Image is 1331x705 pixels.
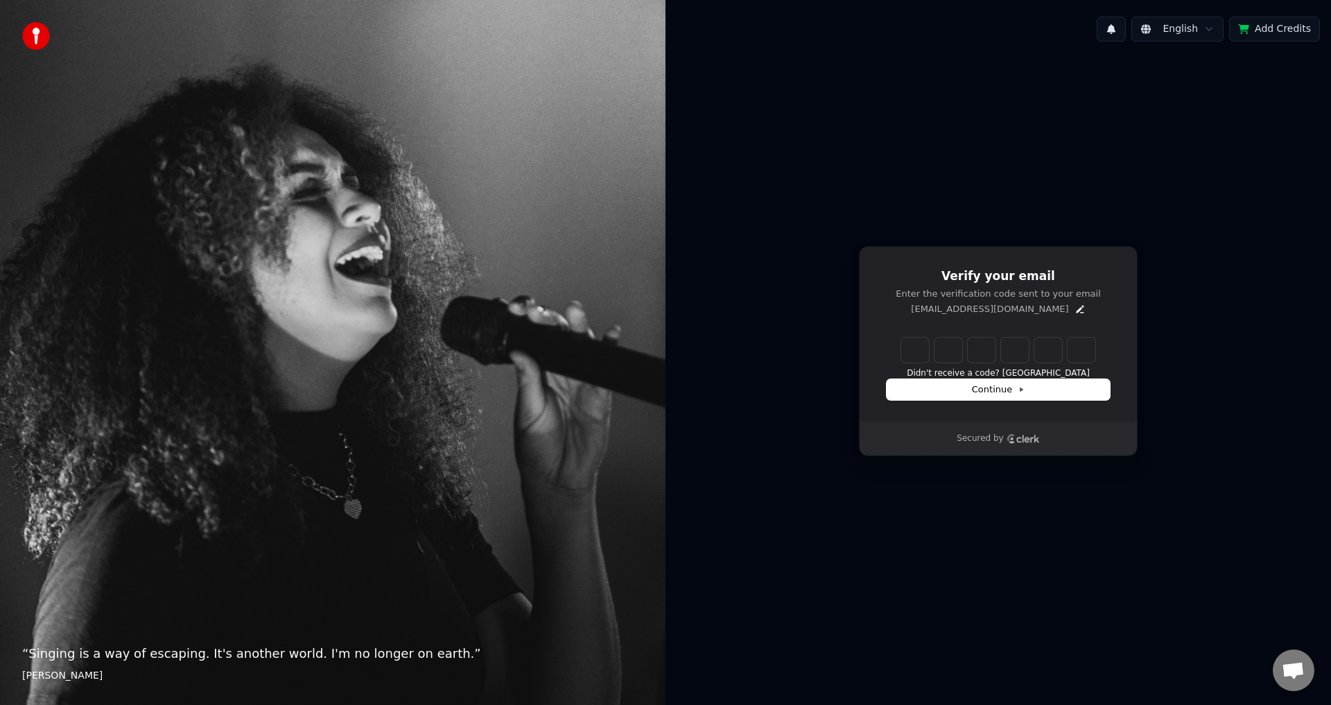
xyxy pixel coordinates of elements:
[22,669,643,683] footer: [PERSON_NAME]
[22,644,643,663] p: “ Singing is a way of escaping. It's another world. I'm no longer on earth. ”
[887,288,1110,300] p: Enter the verification code sent to your email
[907,368,1090,379] button: Didn't receive a code? [GEOGRAPHIC_DATA]
[1229,17,1320,42] button: Add Credits
[911,303,1068,315] p: [EMAIL_ADDRESS][DOMAIN_NAME]
[1075,304,1086,315] button: Edit
[957,433,1003,444] p: Secured by
[1007,434,1040,444] a: Clerk logo
[887,379,1110,400] button: Continue
[887,268,1110,285] h1: Verify your email
[901,338,1123,363] input: Enter verification code
[22,22,50,50] img: youka
[1273,650,1314,691] div: Open chat
[972,383,1025,396] span: Continue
